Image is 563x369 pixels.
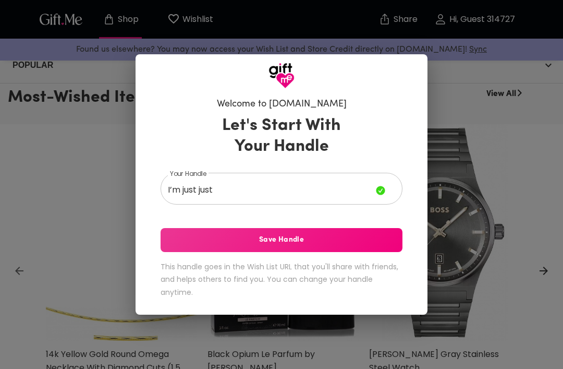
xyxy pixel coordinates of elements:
input: Your Handle [161,175,376,205]
button: Save Handle [161,228,402,252]
span: Save Handle [161,234,402,246]
h6: This handle goes in the Wish List URL that you'll share with friends, and helps others to find yo... [161,260,402,299]
img: GiftMe Logo [268,63,295,89]
h3: Let's Start With Your Handle [209,115,354,157]
h6: Welcome to [DOMAIN_NAME] [217,98,347,111]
